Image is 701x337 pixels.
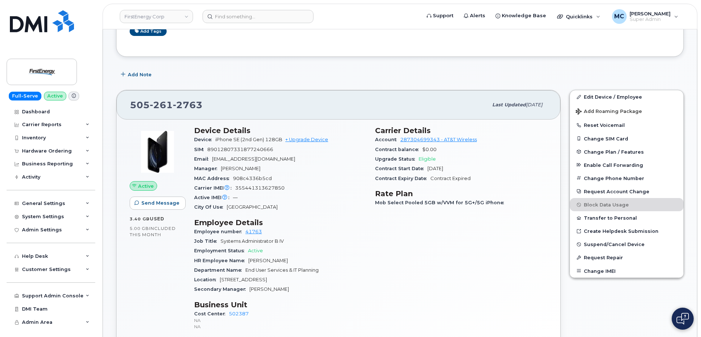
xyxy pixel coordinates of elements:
[570,211,683,224] button: Transfer to Personal
[220,277,267,282] span: [STREET_ADDRESS]
[141,199,179,206] span: Send Message
[116,68,158,81] button: Add Note
[570,172,683,185] button: Change Phone Number
[194,229,245,234] span: Employee number
[128,71,152,78] span: Add Note
[215,137,282,142] span: iPhone SE (2nd Gen) 128GB
[375,176,430,181] span: Contract Expiry Date
[570,264,683,278] button: Change IMEI
[194,238,220,244] span: Job Title
[245,267,319,273] span: End User Services & IT Planning
[229,311,249,316] a: 502387
[248,258,288,263] span: [PERSON_NAME]
[400,137,477,142] a: 287304699343 - AT&T Wireless
[566,14,593,19] span: Quicklinks
[194,277,220,282] span: Location
[607,9,683,24] div: Marty Courter
[502,12,546,19] span: Knowledge Base
[120,10,193,23] a: FirstEnergy Corp
[433,12,453,19] span: Support
[130,226,176,238] span: included this month
[584,149,644,154] span: Change Plan / Features
[570,90,683,103] a: Edit Device / Employee
[194,300,366,309] h3: Business Unit
[194,248,248,253] span: Employment Status
[570,224,683,238] a: Create Helpdesk Submission
[375,189,547,198] h3: Rate Plan
[207,147,273,152] span: 89012807331877240666
[212,156,295,162] span: [EMAIL_ADDRESS][DOMAIN_NAME]
[584,242,645,247] span: Suspend/Cancel Device
[630,17,671,22] span: Super Admin
[470,12,485,19] span: Alerts
[194,147,207,152] span: SIM
[136,130,179,174] img: image20231002-3703462-1mz9tax.jpeg
[194,218,366,227] h3: Employee Details
[194,126,366,135] h3: Device Details
[459,8,490,23] a: Alerts
[492,102,526,107] span: Last updated
[203,10,314,23] input: Find something...
[235,185,285,191] span: 355441313627850
[427,166,443,171] span: [DATE]
[584,162,643,168] span: Enable Call Forwarding
[422,147,437,152] span: $0.00
[194,311,229,316] span: Cost Center
[570,238,683,251] button: Suspend/Cancel Device
[194,195,233,200] span: Active IMEI
[430,176,471,181] span: Contract Expired
[570,198,683,211] button: Block Data Usage
[130,197,186,210] button: Send Message
[552,9,605,24] div: Quicklinks
[194,185,235,191] span: Carrier IMEI
[570,118,683,132] button: Reset Voicemail
[570,185,683,198] button: Request Account Change
[150,216,164,221] span: used
[130,216,150,221] span: 3.40 GB
[194,317,366,323] p: NA
[375,166,427,171] span: Contract Start Date
[375,200,508,205] span: Mob Select Pooled 5GB w/VVM for 5G+/5G iPhone
[570,251,683,264] button: Request Repair
[233,195,238,200] span: —
[570,145,683,158] button: Change Plan / Features
[570,132,683,145] button: Change SIM Card
[375,137,400,142] span: Account
[375,147,422,152] span: Contract balance
[173,99,203,110] span: 2763
[194,323,366,330] p: NA
[248,248,263,253] span: Active
[576,109,642,116] span: Add Roaming Package
[490,8,551,23] a: Knowledge Base
[130,27,167,36] a: Add tags
[194,176,233,181] span: MAC Address
[227,204,278,210] span: [GEOGRAPHIC_DATA]
[245,229,262,234] a: 41763
[630,11,671,17] span: [PERSON_NAME]
[138,183,154,190] span: Active
[194,204,227,210] span: City Of Use
[419,156,436,162] span: Eligible
[375,126,547,135] h3: Carrier Details
[194,286,249,292] span: Secondary Manager
[285,137,328,142] a: + Upgrade Device
[194,156,212,162] span: Email
[375,156,419,162] span: Upgrade Status
[570,158,683,172] button: Enable Call Forwarding
[422,8,459,23] a: Support
[220,238,284,244] span: Systems Administrator B IV
[130,226,149,231] span: 5.00 GB
[194,258,248,263] span: HR Employee Name
[194,137,215,142] span: Device
[570,103,683,118] button: Add Roaming Package
[221,166,260,171] span: [PERSON_NAME]
[233,176,272,181] span: 908c4336b5cd
[150,99,173,110] span: 261
[194,267,245,273] span: Department Name
[526,102,542,107] span: [DATE]
[130,99,203,110] span: 505
[194,166,221,171] span: Manager
[249,286,289,292] span: [PERSON_NAME]
[676,313,689,325] img: Open chat
[614,12,624,21] span: MC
